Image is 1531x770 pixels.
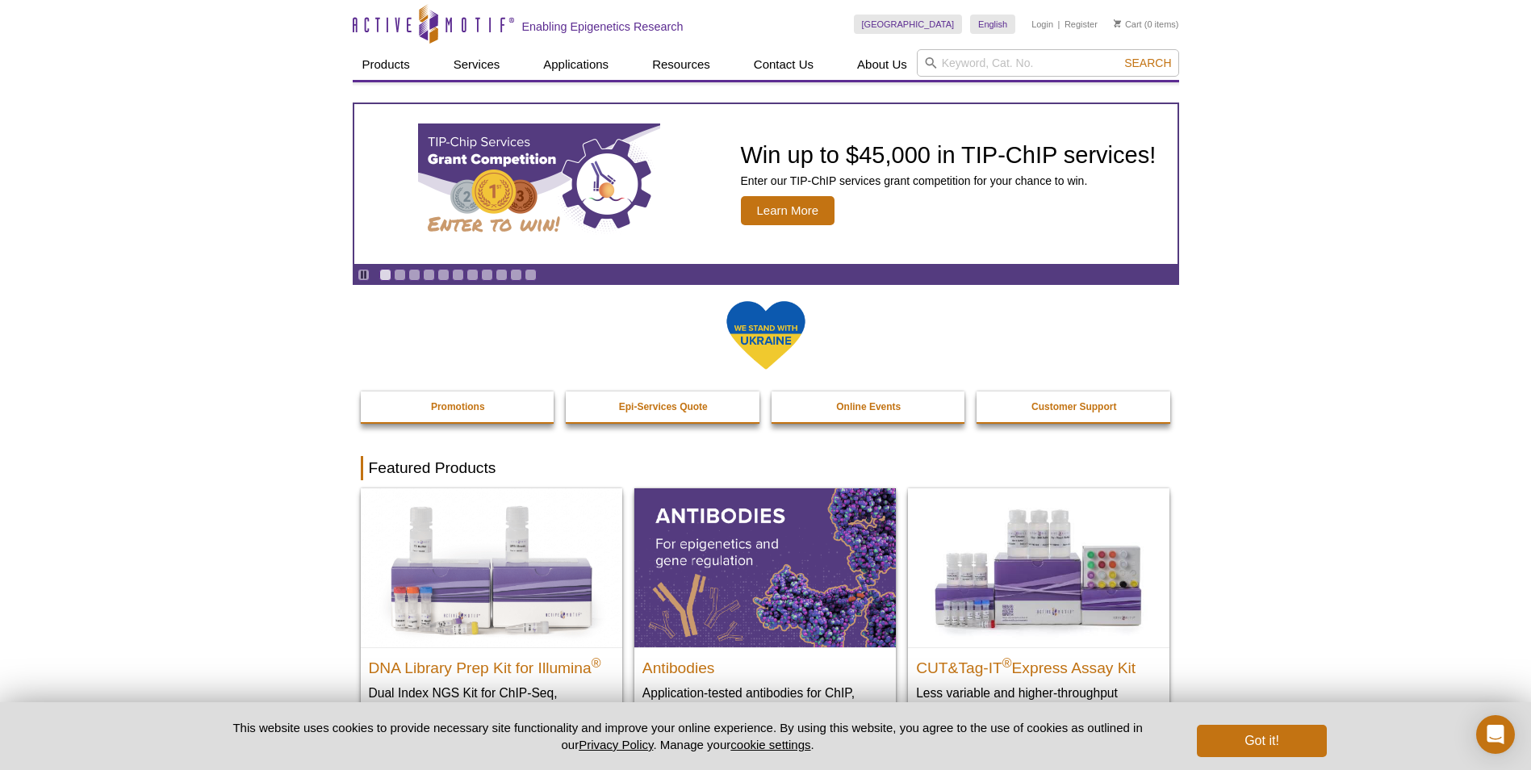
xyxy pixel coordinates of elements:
[1114,19,1121,27] img: Your Cart
[522,19,684,34] h2: Enabling Epigenetics Research
[1114,15,1179,34] li: (0 items)
[854,15,963,34] a: [GEOGRAPHIC_DATA]
[908,488,1169,647] img: CUT&Tag-IT® Express Assay Kit
[423,269,435,281] a: Go to slide 4
[361,488,622,749] a: DNA Library Prep Kit for Illumina DNA Library Prep Kit for Illumina® Dual Index NGS Kit for ChIP-...
[431,401,485,412] strong: Promotions
[353,49,420,80] a: Products
[358,269,370,281] a: Toggle autoplay
[1124,56,1171,69] span: Search
[394,269,406,281] a: Go to slide 2
[1031,19,1053,30] a: Login
[579,738,653,751] a: Privacy Policy
[496,269,508,281] a: Go to slide 9
[916,684,1161,718] p: Less variable and higher-throughput genome-wide profiling of histone marks​.
[361,456,1171,480] h2: Featured Products
[726,299,806,371] img: We Stand With Ukraine
[369,652,614,676] h2: DNA Library Prep Kit for Illumina
[361,391,556,422] a: Promotions
[354,104,1178,264] a: TIP-ChIP Services Grant Competition Win up to $45,000 in TIP-ChIP services! Enter our TIP-ChIP se...
[634,488,896,647] img: All Antibodies
[379,269,391,281] a: Go to slide 1
[642,652,888,676] h2: Antibodies
[533,49,618,80] a: Applications
[481,269,493,281] a: Go to slide 8
[1065,19,1098,30] a: Register
[741,174,1157,188] p: Enter our TIP-ChIP services grant competition for your chance to win.
[205,719,1171,753] p: This website uses cookies to provide necessary site functionality and improve your online experie...
[592,655,601,669] sup: ®
[408,269,420,281] a: Go to slide 3
[642,49,720,80] a: Resources
[566,391,761,422] a: Epi-Services Quote
[908,488,1169,733] a: CUT&Tag-IT® Express Assay Kit CUT&Tag-IT®Express Assay Kit Less variable and higher-throughput ge...
[741,143,1157,167] h2: Win up to $45,000 in TIP-ChIP services!
[836,401,901,412] strong: Online Events
[916,652,1161,676] h2: CUT&Tag-IT Express Assay Kit
[741,196,835,225] span: Learn More
[361,488,622,647] img: DNA Library Prep Kit for Illumina
[744,49,823,80] a: Contact Us
[977,391,1172,422] a: Customer Support
[917,49,1179,77] input: Keyword, Cat. No.
[510,269,522,281] a: Go to slide 10
[354,104,1178,264] article: TIP-ChIP Services Grant Competition
[1002,655,1012,669] sup: ®
[452,269,464,281] a: Go to slide 6
[418,123,660,245] img: TIP-ChIP Services Grant Competition
[970,15,1015,34] a: English
[437,269,450,281] a: Go to slide 5
[466,269,479,281] a: Go to slide 7
[1031,401,1116,412] strong: Customer Support
[525,269,537,281] a: Go to slide 11
[619,401,708,412] strong: Epi-Services Quote
[444,49,510,80] a: Services
[369,684,614,734] p: Dual Index NGS Kit for ChIP-Seq, CUT&RUN, and ds methylated DNA assays.
[1197,725,1326,757] button: Got it!
[847,49,917,80] a: About Us
[772,391,967,422] a: Online Events
[730,738,810,751] button: cookie settings
[1119,56,1176,70] button: Search
[1476,715,1515,754] div: Open Intercom Messenger
[634,488,896,733] a: All Antibodies Antibodies Application-tested antibodies for ChIP, CUT&Tag, and CUT&RUN.
[642,684,888,718] p: Application-tested antibodies for ChIP, CUT&Tag, and CUT&RUN.
[1114,19,1142,30] a: Cart
[1058,15,1060,34] li: |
